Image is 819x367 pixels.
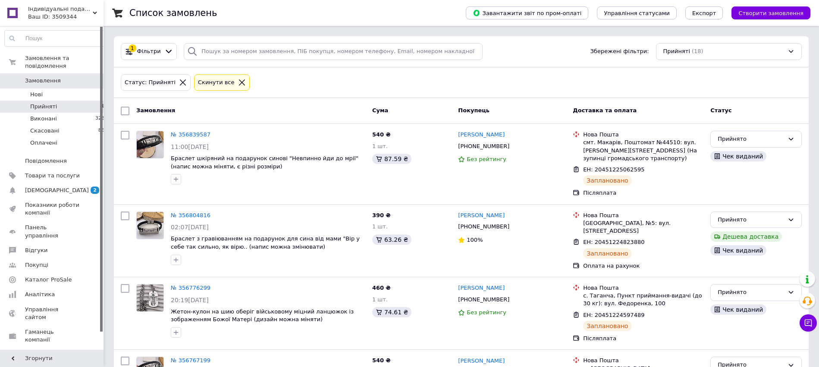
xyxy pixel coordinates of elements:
[710,304,766,315] div: Чек виданий
[196,78,236,87] div: Cкинути все
[171,143,209,150] span: 11:00[DATE]
[583,212,703,219] div: Нова Пошта
[25,157,67,165] span: Повідомлення
[467,309,506,316] span: Без рейтингу
[372,357,391,364] span: 540 ₴
[710,151,766,161] div: Чек виданий
[30,127,60,135] span: Скасовані
[91,187,99,194] span: 2
[473,9,581,17] span: Завантажити звіт по пром-оплаті
[25,77,61,85] span: Замовлення
[456,221,511,232] div: [PHONE_NUMBER]
[456,294,511,305] div: [PHONE_NUMBER]
[456,141,511,152] div: [PHONE_NUMBER]
[137,285,163,311] img: Фото товару
[583,131,703,139] div: Нова Пошта
[372,223,388,230] span: 1 шт.
[5,31,108,46] input: Пошук
[583,175,632,186] div: Заплановано
[583,335,703,342] div: Післяплата
[458,357,505,365] a: [PERSON_NAME]
[184,43,483,60] input: Пошук за номером замовлення, ПІБ покупця, номером телефону, Email, номером накладної
[30,115,57,123] span: Виконані
[171,155,358,170] a: Браслет шкіряний на подарунок синові "Невпинно йди до мрії" (напис можна міняти, є різні розміри)
[171,224,209,231] span: 02:07[DATE]
[137,47,161,56] span: Фільтри
[25,224,80,239] span: Панель управління
[171,212,210,218] a: № 356804816
[583,139,703,162] div: смт. Макарів, Поштомат №44510: вул. [PERSON_NAME][STREET_ADDRESS] (На зупинці громадського трансп...
[123,78,177,87] div: Статус: Прийняті
[718,135,784,144] div: Прийнято
[136,107,175,114] span: Замовлення
[25,306,80,321] span: Управління сайтом
[583,284,703,292] div: Нова Пошта
[372,143,388,149] span: 1 шт.
[458,131,505,139] a: [PERSON_NAME]
[95,115,107,123] span: 3234
[25,172,80,180] span: Товари та послуги
[137,212,163,239] img: Фото товару
[692,48,703,54] span: (18)
[573,107,637,114] span: Доставка та оплата
[467,237,483,243] span: 100%
[583,166,644,173] span: ЕН: 20451225062595
[466,6,588,19] button: Завантажити звіт по пром-оплаті
[136,131,164,158] a: Фото товару
[738,10,803,16] span: Створити замовлення
[171,285,210,291] a: № 356776299
[800,314,817,332] button: Чат з покупцем
[458,107,490,114] span: Покупець
[30,139,57,147] span: Оплачені
[583,219,703,235] div: [GEOGRAPHIC_DATA], №5: вул. [STREET_ADDRESS]
[458,212,505,220] a: [PERSON_NAME]
[171,131,210,138] a: № 356839587
[685,6,723,19] button: Експорт
[663,47,690,56] span: Прийняті
[25,201,80,217] span: Показники роботи компанії
[583,357,703,364] div: Нова Пошта
[30,91,43,98] span: Нові
[583,248,632,259] div: Заплановано
[25,54,104,70] span: Замовлення та повідомлення
[30,103,57,111] span: Прийняті
[372,212,391,218] span: 390 ₴
[129,44,136,52] div: 1
[458,284,505,292] a: [PERSON_NAME]
[710,245,766,256] div: Чек виданий
[372,296,388,303] span: 1 шт.
[597,6,677,19] button: Управління статусами
[171,357,210,364] a: № 356767199
[583,292,703,307] div: с. Таганча, Пункт приймання-видачі (до 30 кг): вул. Федоренка, 100
[25,276,72,284] span: Каталог ProSale
[590,47,649,56] span: Збережені фільтри:
[710,231,782,242] div: Дешева доставка
[129,8,217,18] h1: Список замовлень
[718,215,784,225] div: Прийнято
[718,288,784,297] div: Прийнято
[372,107,388,114] span: Cума
[583,189,703,197] div: Післяплата
[731,6,810,19] button: Створити замовлення
[583,321,632,331] div: Заплановано
[136,284,164,312] a: Фото товару
[25,247,47,254] span: Відгуки
[25,187,89,194] span: [DEMOGRAPHIC_DATA]
[372,154,411,164] div: 87.59 ₴
[171,235,360,250] span: Браслет з гравіюванням на подарунок для сина від мами "Вір у себе так сильно, як вірю.. (напис мо...
[171,297,209,304] span: 20:19[DATE]
[604,10,670,16] span: Управління статусами
[171,308,354,323] a: Жетон-кулон на шию оберіг військовому міцний ланцюжок із зображенням Божої Матері (дизайн можна м...
[98,127,107,135] span: 863
[28,13,104,21] div: Ваш ID: 3509344
[467,156,506,162] span: Без рейтингу
[372,234,411,245] div: 63.26 ₴
[136,212,164,239] a: Фото товару
[137,131,163,158] img: Фото товару
[583,239,644,245] span: ЕН: 20451224823880
[372,131,391,138] span: 540 ₴
[372,307,411,317] div: 74.61 ₴
[25,261,48,269] span: Покупці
